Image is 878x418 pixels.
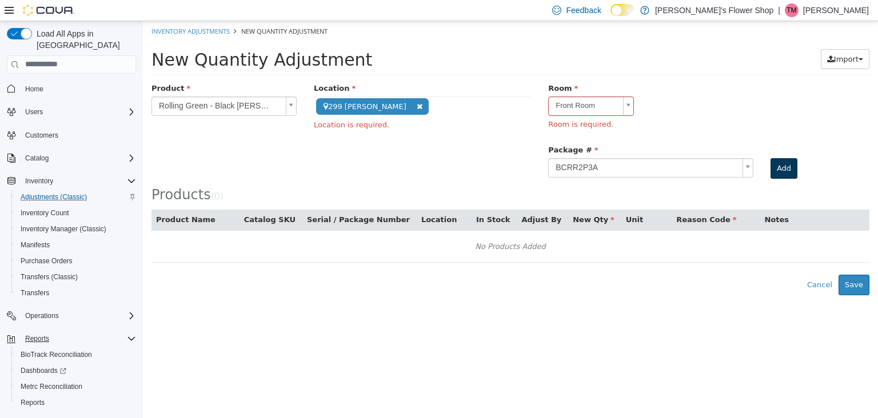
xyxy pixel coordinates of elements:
[21,82,136,96] span: Home
[32,28,136,51] span: Load All Apps in [GEOGRAPHIC_DATA]
[11,285,141,301] button: Transfers
[406,138,595,156] span: BCRR2P3A
[11,189,141,205] button: Adjustments (Classic)
[21,240,50,250] span: Manifests
[25,176,53,186] span: Inventory
[11,253,141,269] button: Purchase Orders
[691,34,716,42] span: Import
[171,63,213,71] span: Location
[16,364,71,377] a: Dashboards
[21,151,53,165] button: Catalog
[68,170,81,180] small: ( )
[11,221,141,237] button: Inventory Manager (Classic)
[655,3,773,17] p: [PERSON_NAME]'s Flower Shop
[11,237,141,253] button: Manifests
[566,5,601,16] span: Feedback
[21,309,63,323] button: Operations
[16,190,136,204] span: Adjustments (Classic)
[696,254,727,274] button: Save
[164,193,269,204] button: Serial / Package Number
[21,309,136,323] span: Operations
[16,396,49,409] a: Reports
[11,395,141,411] button: Reports
[2,308,141,324] button: Operations
[171,98,388,110] span: Location is required.
[21,105,136,119] span: Users
[405,98,490,109] span: Room is required.
[25,154,49,163] span: Catalog
[16,348,97,361] a: BioTrack Reconciliation
[2,331,141,347] button: Reports
[2,150,141,166] button: Catalog
[483,193,502,204] button: Unit
[16,254,77,268] a: Purchase Orders
[785,3,799,17] div: Thomas Morse
[16,380,136,393] span: Metrc Reconciliation
[21,174,136,188] span: Inventory
[405,75,490,95] a: Front Room
[21,192,87,202] span: Adjustments (Classic)
[16,364,136,377] span: Dashboards
[21,256,73,266] span: Purchase Orders
[430,194,472,203] span: New Qty
[21,105,47,119] button: Users
[678,28,727,49] button: Import
[21,208,69,218] span: Inventory Count
[21,332,54,345] button: Reports
[16,254,136,268] span: Purchase Orders
[21,224,106,234] span: Inventory Manager (Classic)
[16,222,111,236] a: Inventory Manager (Classic)
[98,6,185,14] span: New Quantity Adjustment
[778,3,780,17] p: |
[21,366,66,375] span: Dashboards
[21,128,63,142] a: Customers
[25,107,43,116] span: Users
[16,396,136,409] span: Reports
[16,206,136,220] span: Inventory Count
[16,222,136,236] span: Inventory Manager (Classic)
[610,4,634,16] input: Dark Mode
[16,270,82,284] a: Transfers (Classic)
[803,3,869,17] p: [PERSON_NAME]
[405,124,455,133] span: Package #
[533,194,593,203] span: Reason Code
[333,193,369,204] button: In Stock
[16,270,136,284] span: Transfers (Classic)
[21,288,49,298] span: Transfers
[658,254,696,274] button: Cancel
[23,5,74,16] img: Cova
[2,104,141,120] button: Users
[21,174,58,188] button: Inventory
[21,151,136,165] span: Catalog
[173,77,286,94] span: 299 [PERSON_NAME]
[21,272,78,282] span: Transfers (Classic)
[13,193,75,204] button: Product Name
[25,85,43,94] span: Home
[9,166,68,182] span: Products
[11,379,141,395] button: Metrc Reconciliation
[610,16,611,17] span: Dark Mode
[11,269,141,285] button: Transfers (Classic)
[628,137,654,158] button: Add
[16,217,719,234] div: No Products Added
[405,63,435,71] span: Room
[16,190,91,204] a: Adjustments (Classic)
[101,193,155,204] button: Catalog SKU
[71,170,77,180] span: 0
[2,173,141,189] button: Inventory
[278,193,316,204] button: Location
[378,193,421,204] button: Adjust By
[11,205,141,221] button: Inventory Count
[9,63,47,71] span: Product
[11,347,141,363] button: BioTrack Reconciliation
[9,75,154,95] a: Rolling Green - Black [PERSON_NAME] 1g Pre-Roll
[2,81,141,97] button: Home
[16,380,87,393] a: Metrc Reconciliation
[9,76,138,94] span: Rolling Green - Black [PERSON_NAME] 1g Pre-Roll
[621,193,648,204] button: Notes
[16,206,74,220] a: Inventory Count
[21,382,82,391] span: Metrc Reconciliation
[21,332,136,345] span: Reports
[21,350,92,359] span: BioTrack Reconciliation
[9,6,87,14] a: Inventory Adjustments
